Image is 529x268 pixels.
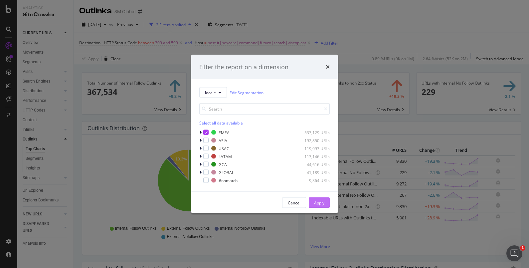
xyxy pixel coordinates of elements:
div: 44,616 URLs [297,161,330,167]
iframe: Intercom live chat [506,245,522,261]
button: Cancel [282,197,306,208]
button: Apply [309,197,330,208]
div: 192,850 URLs [297,137,330,143]
div: USAC [219,145,229,151]
div: Filter the report on a dimension [199,63,288,71]
div: Cancel [288,200,300,205]
button: locale [199,87,227,98]
div: #nomatch [219,177,238,183]
div: 9,364 URLs [297,177,330,183]
div: LATAM [219,153,232,159]
div: 113,146 URLs [297,153,330,159]
div: times [326,63,330,71]
span: locale [205,90,216,95]
span: 1 [520,245,525,251]
input: Search [199,103,330,115]
div: Select all data available [199,120,330,126]
div: Apply [314,200,324,205]
div: GCA [219,161,227,167]
div: EMEA [219,130,230,135]
div: 533,129 URLs [297,130,330,135]
div: 119,093 URLs [297,145,330,151]
div: ASIA [219,137,227,143]
a: Edit Segmentation [230,89,264,96]
div: 41,189 URLs [297,169,330,175]
div: modal [191,55,338,213]
div: GLOBAL [219,169,234,175]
